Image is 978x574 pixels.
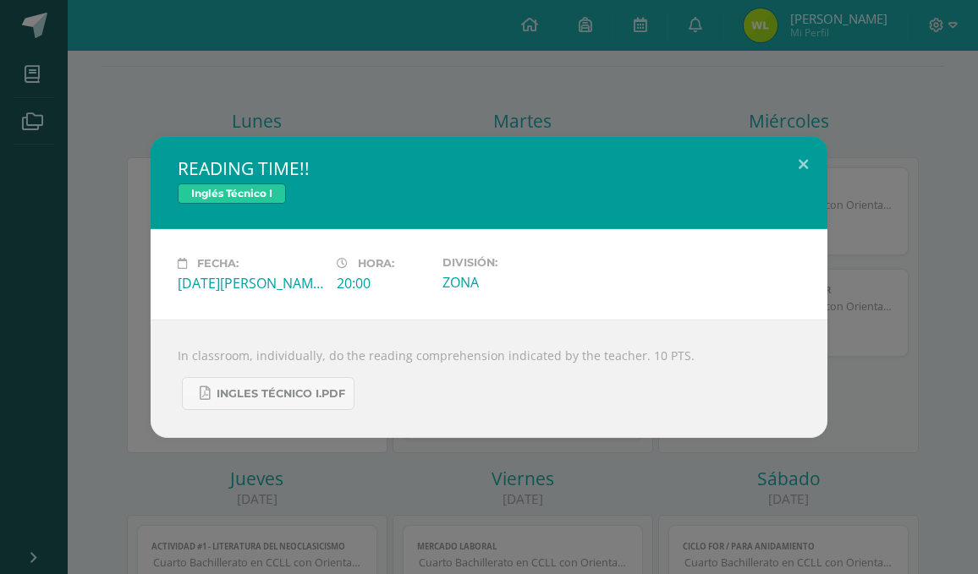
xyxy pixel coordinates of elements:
span: Inglés Técnico I [178,183,286,204]
h2: READING TIME!! [178,156,800,180]
div: In classroom, individually, do the reading comprehension indicated by the teacher. 10 PTS. [151,320,827,438]
span: Fecha: [197,257,239,270]
label: División: [442,256,588,269]
span: Hora: [358,257,394,270]
button: Close (Esc) [779,136,827,194]
div: ZONA [442,273,588,292]
div: [DATE][PERSON_NAME] [178,274,323,292]
div: 20:00 [337,274,429,292]
span: INGLES TÉCNICO I.pdf [217,387,345,401]
a: INGLES TÉCNICO I.pdf [182,377,354,410]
